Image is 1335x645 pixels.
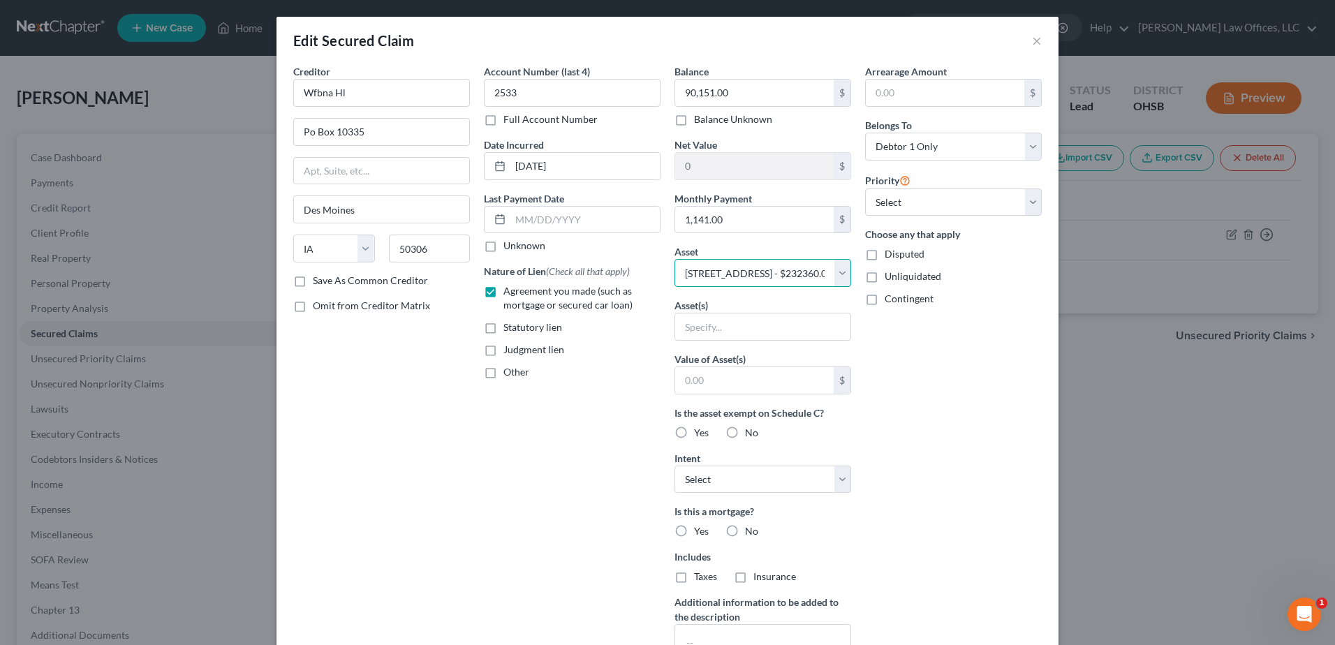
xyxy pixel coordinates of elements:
label: Nature of Lien [484,264,630,279]
div: $ [834,80,850,106]
label: Save As Common Creditor [313,274,428,288]
input: Enter city... [294,196,469,223]
span: 1 [1316,598,1327,609]
div: Edit Secured Claim [293,31,414,50]
label: Balance Unknown [694,112,772,126]
div: $ [834,153,850,179]
label: Choose any that apply [865,227,1042,242]
label: Includes [674,549,851,564]
span: Asset [674,246,698,258]
input: 0.00 [675,207,834,233]
label: Priority [865,172,910,188]
span: Statutory lien [503,321,562,333]
span: Agreement you made (such as mortgage or secured car loan) [503,285,633,311]
input: XXXX [484,79,661,107]
div: $ [834,367,850,394]
span: Other [503,366,529,378]
iframe: Intercom live chat [1288,598,1321,631]
span: Insurance [753,570,796,582]
span: Yes [694,427,709,438]
label: Value of Asset(s) [674,352,746,366]
label: Date Incurred [484,138,544,152]
span: Yes [694,525,709,537]
label: Additional information to be added to the description [674,595,851,624]
input: MM/DD/YYYY [510,207,660,233]
span: Omit from Creditor Matrix [313,299,430,311]
span: No [745,525,758,537]
input: Enter address... [294,119,469,145]
span: Creditor [293,66,330,77]
input: 0.00 [675,80,834,106]
label: Monthly Payment [674,191,752,206]
input: Apt, Suite, etc... [294,158,469,184]
span: (Check all that apply) [546,265,630,277]
span: Judgment lien [503,343,564,355]
label: Unknown [503,239,545,253]
label: Net Value [674,138,717,152]
label: Balance [674,64,709,79]
input: Specify... [675,313,850,340]
span: Belongs To [865,119,912,131]
input: MM/DD/YYYY [510,153,660,179]
input: 0.00 [675,153,834,179]
label: Full Account Number [503,112,598,126]
input: Search creditor by name... [293,79,470,107]
button: × [1032,32,1042,49]
span: Disputed [885,248,924,260]
div: $ [834,207,850,233]
label: Arrearage Amount [865,64,947,79]
label: Is the asset exempt on Schedule C? [674,406,851,420]
input: 0.00 [675,367,834,394]
label: Asset(s) [674,298,708,313]
span: Unliquidated [885,270,941,282]
input: Enter zip... [389,235,471,262]
div: $ [1024,80,1041,106]
label: Intent [674,451,700,466]
span: No [745,427,758,438]
span: Taxes [694,570,717,582]
input: 0.00 [866,80,1024,106]
label: Account Number (last 4) [484,64,590,79]
span: Contingent [885,292,934,304]
label: Is this a mortgage? [674,504,851,519]
label: Last Payment Date [484,191,564,206]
